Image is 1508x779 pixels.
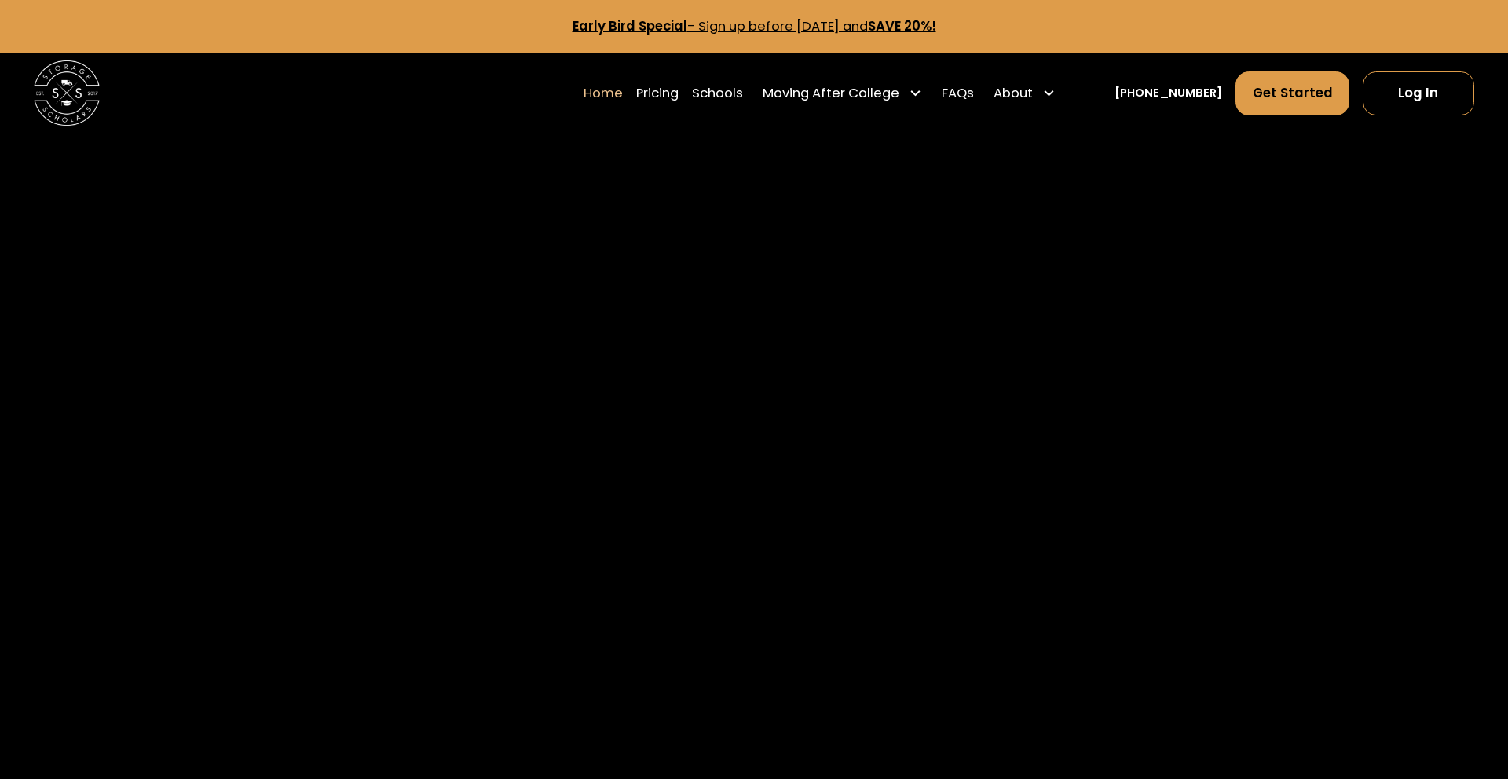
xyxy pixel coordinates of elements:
a: Schools [692,71,743,116]
a: Early Bird Special- Sign up before [DATE] andSAVE 20%! [573,17,936,35]
a: Log In [1363,71,1474,115]
div: Moving After College [763,83,899,103]
a: Pricing [636,71,679,116]
a: FAQs [942,71,974,116]
a: Get Started [1235,71,1350,115]
a: [PHONE_NUMBER] [1115,85,1222,102]
a: Home [584,71,623,116]
strong: SAVE 20%! [868,17,936,35]
div: About [994,83,1033,103]
strong: Early Bird Special [573,17,687,35]
img: Storage Scholars main logo [34,60,99,126]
